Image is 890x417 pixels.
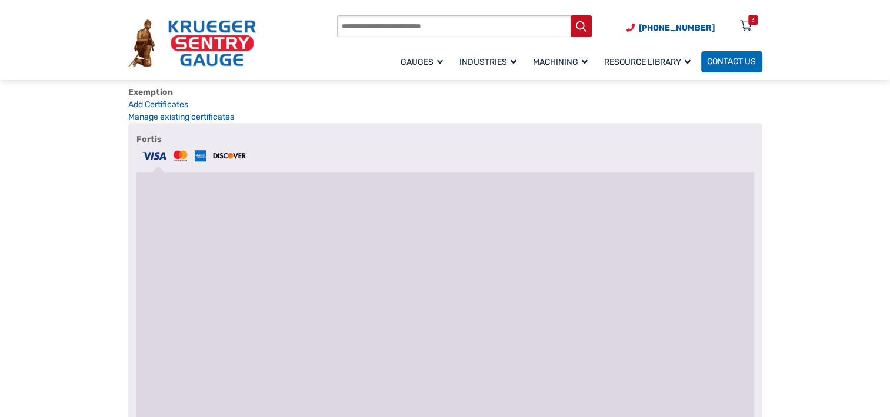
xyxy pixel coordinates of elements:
a: Add Certificates [128,98,762,111]
a: Resource Library [598,49,701,74]
span: Gauges [401,57,443,67]
span: [PHONE_NUMBER] [639,23,715,33]
label: Fortis [136,131,754,164]
a: Machining [527,49,598,74]
img: Fortis [141,148,248,163]
span: Industries [459,57,516,67]
a: Manage existing certificates [128,112,234,122]
span: Machining [533,57,588,67]
a: Contact Us [701,51,762,72]
a: Gauges [395,49,454,74]
a: Phone Number (920) 434-8860 [626,22,715,34]
b: Exemption [128,87,173,97]
span: Contact Us [707,57,756,67]
div: 3 [751,15,755,25]
img: Krueger Sentry Gauge [128,19,256,67]
span: Resource Library [604,57,691,67]
a: Industries [454,49,527,74]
